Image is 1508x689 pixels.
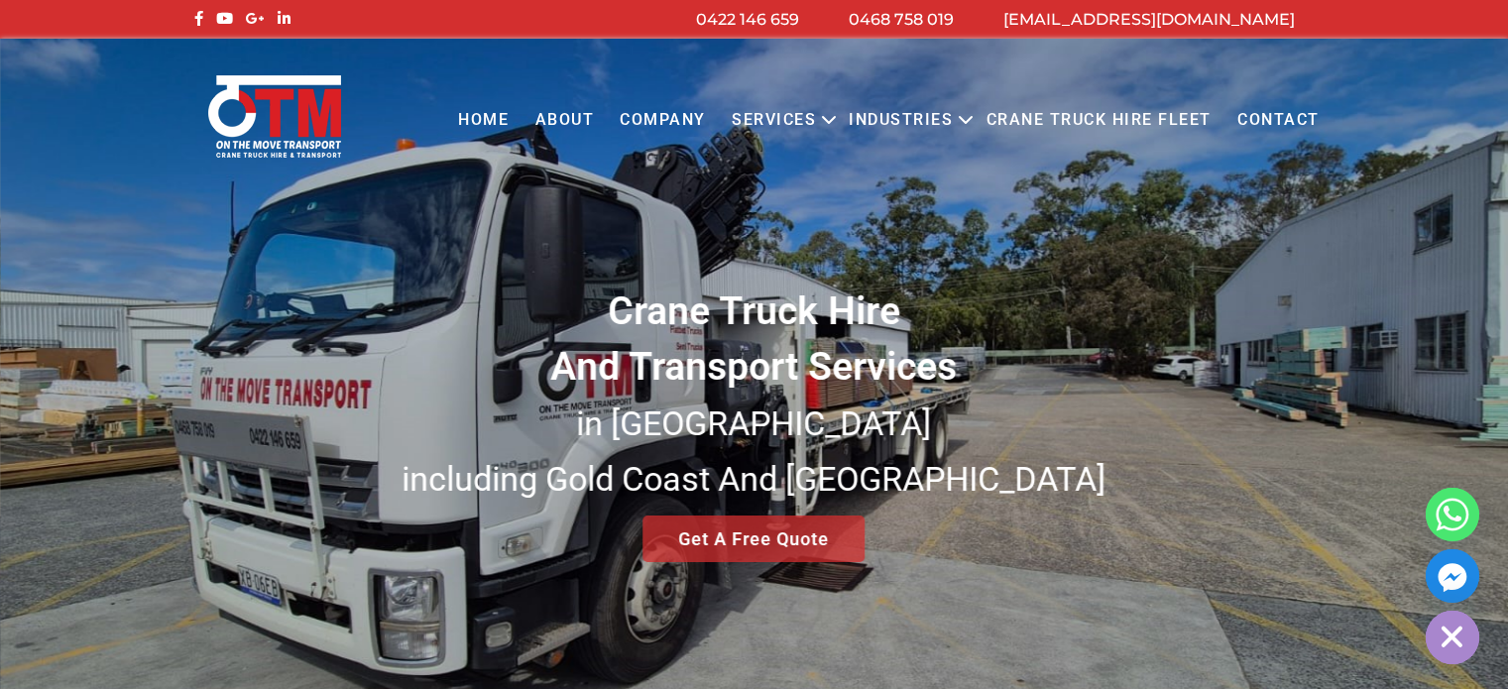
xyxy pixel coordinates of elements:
a: Home [445,93,522,148]
a: Crane Truck Hire Fleet [973,93,1223,148]
a: COMPANY [607,93,719,148]
a: About [522,93,607,148]
small: in [GEOGRAPHIC_DATA] including Gold Coast And [GEOGRAPHIC_DATA] [402,403,1105,499]
a: Facebook_Messenger [1426,549,1479,603]
a: Get A Free Quote [642,516,865,562]
a: Services [719,93,829,148]
a: 0422 146 659 [696,10,799,29]
a: Industries [836,93,966,148]
a: Contact [1224,93,1333,148]
a: 0468 758 019 [849,10,954,29]
a: Whatsapp [1426,488,1479,541]
a: [EMAIL_ADDRESS][DOMAIN_NAME] [1003,10,1295,29]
